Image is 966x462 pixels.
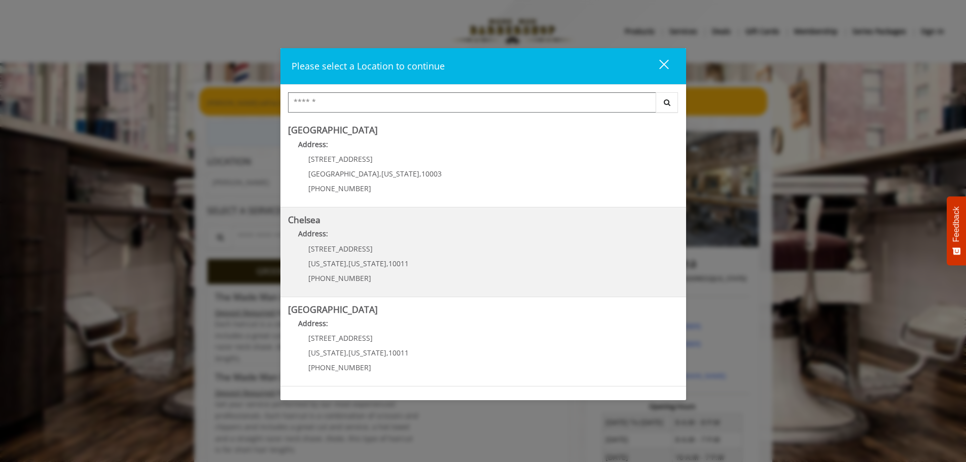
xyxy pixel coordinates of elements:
span: 10003 [421,169,442,179]
span: [US_STATE] [348,348,386,358]
span: [GEOGRAPHIC_DATA] [308,169,379,179]
span: Please select a Location to continue [292,60,445,72]
b: Address: [298,229,328,238]
span: [US_STATE] [348,259,386,268]
span: , [346,259,348,268]
span: [PHONE_NUMBER] [308,363,371,372]
span: , [419,169,421,179]
b: Flatiron [288,393,319,405]
b: [GEOGRAPHIC_DATA] [288,303,378,315]
span: 10011 [388,259,409,268]
span: , [346,348,348,358]
span: [US_STATE] [308,348,346,358]
span: [STREET_ADDRESS] [308,244,373,254]
span: , [386,348,388,358]
b: Address: [298,318,328,328]
input: Search Center [288,92,656,113]
i: Search button [661,99,673,106]
span: 10011 [388,348,409,358]
span: Feedback [952,206,961,242]
b: Chelsea [288,214,320,226]
button: Feedback - Show survey [947,196,966,265]
button: close dialog [640,56,675,77]
span: [STREET_ADDRESS] [308,333,373,343]
span: [PHONE_NUMBER] [308,273,371,283]
span: [STREET_ADDRESS] [308,154,373,164]
span: , [386,259,388,268]
b: [GEOGRAPHIC_DATA] [288,124,378,136]
span: [US_STATE] [381,169,419,179]
span: , [379,169,381,179]
span: [PHONE_NUMBER] [308,184,371,193]
span: [US_STATE] [308,259,346,268]
div: close dialog [648,59,668,74]
div: Center Select [288,92,678,118]
b: Address: [298,139,328,149]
